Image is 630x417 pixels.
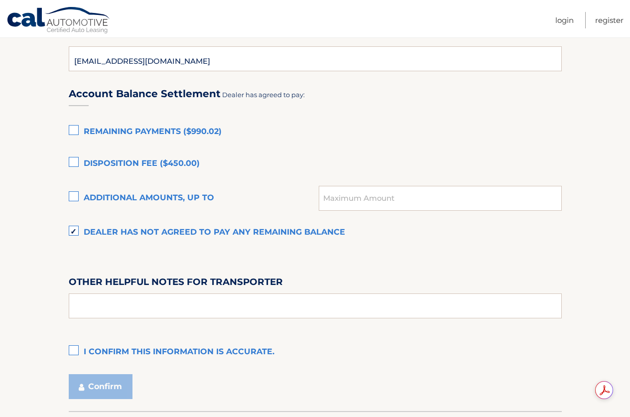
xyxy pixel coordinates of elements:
[69,188,319,208] label: Additional amounts, up to
[69,154,562,174] label: Disposition Fee ($450.00)
[6,6,111,35] a: Cal Automotive
[555,12,574,28] a: Login
[69,275,283,293] label: Other helpful notes for transporter
[69,88,221,100] h3: Account Balance Settlement
[319,186,561,211] input: Maximum Amount
[69,374,132,399] button: Confirm
[69,122,562,142] label: Remaining Payments ($990.02)
[222,91,305,99] span: Dealer has agreed to pay:
[595,12,624,28] a: Register
[69,342,562,362] label: I confirm this information is accurate.
[69,223,562,243] label: Dealer has not agreed to pay any remaining balance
